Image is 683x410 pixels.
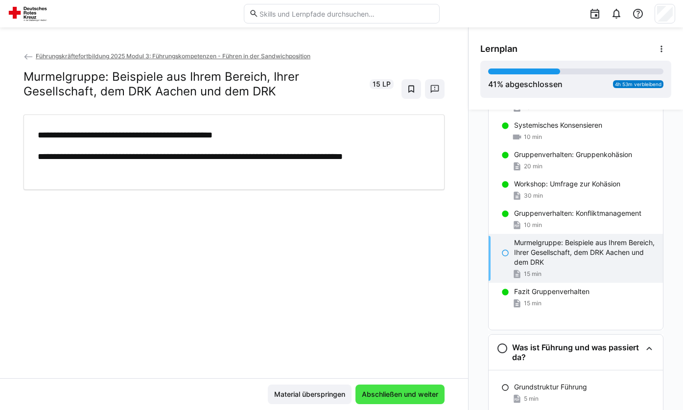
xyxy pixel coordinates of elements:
span: 20 min [524,162,542,170]
span: 4h 53m verbleibend [615,81,661,87]
span: 15 min [524,270,542,278]
a: Führungskräftefortbildung 2025 Modul 3: Führungskompetenzen - Führen in der Sandwichposition [24,52,310,60]
button: Abschließen und weiter [355,385,445,404]
span: Abschließen und weiter [360,389,440,399]
p: Gruppenverhalten: Gruppenkohäsion [514,150,632,159]
button: Material überspringen [268,385,352,404]
p: Grundstruktur Führung [514,382,587,392]
span: 15 LP [373,79,391,89]
h2: Murmelgruppe: Beispiele aus Ihrem Bereich, Ihrer Gesellschaft, dem DRK Aachen und dem DRK [24,69,364,99]
p: Murmelgruppe: Beispiele aus Ihrem Bereich, Ihrer Gesellschaft, dem DRK Aachen und dem DRK [514,238,655,267]
p: Systemisches Konsensieren [514,120,602,130]
span: 5 min [524,395,539,403]
h3: Was ist Führung und was passiert da? [512,342,641,362]
span: 10 min [524,221,542,229]
p: Fazit Gruppenverhalten [514,287,589,296]
p: Workshop: Umfrage zur Kohäsion [514,179,620,189]
span: Führungskräftefortbildung 2025 Modul 3: Führungskompetenzen - Führen in der Sandwichposition [36,52,310,60]
span: 30 min [524,192,543,200]
span: 15 min [524,299,542,307]
input: Skills und Lernpfade durchsuchen… [259,9,434,18]
span: 41 [488,79,497,89]
div: % abgeschlossen [488,78,563,90]
span: Lernplan [480,44,518,54]
span: Material überspringen [273,389,347,399]
p: Gruppenverhalten: Konfliktmanagement [514,208,641,218]
span: 10 min [524,133,542,141]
